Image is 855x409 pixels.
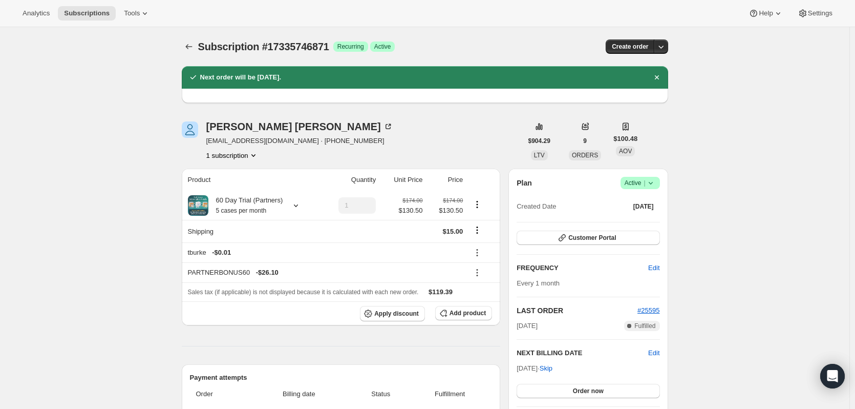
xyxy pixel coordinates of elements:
[648,348,659,358] button: Edit
[533,360,559,377] button: Skip
[200,72,282,83] h2: Next order will be [DATE].
[337,43,364,51] span: Recurring
[374,310,419,318] span: Apply discount
[58,6,116,21] button: Subscriptions
[426,169,466,191] th: Price
[577,134,593,148] button: 9
[517,263,648,273] h2: FREQUENCY
[206,136,393,146] span: [EMAIL_ADDRESS][DOMAIN_NAME] · [PHONE_NUMBER]
[528,137,550,145] span: $904.29
[208,195,283,216] div: 60 Day Trial (Partners)
[637,305,659,316] button: #25595
[402,197,422,203] small: $174.00
[399,206,423,216] span: $130.50
[759,9,773,17] span: Help
[517,305,637,316] h2: LAST ORDER
[354,389,408,399] span: Status
[256,268,279,278] span: - $26.10
[188,195,208,216] img: product img
[182,39,196,54] button: Subscriptions
[606,39,654,54] button: Create order
[450,309,486,317] span: Add product
[124,9,140,17] span: Tools
[568,234,616,242] span: Customer Portal
[429,288,453,296] span: $119.39
[206,150,259,160] button: Product actions
[627,199,660,214] button: [DATE]
[820,364,845,388] div: Open Intercom Messenger
[517,279,560,287] span: Every 1 month
[625,178,656,188] span: Active
[634,322,655,330] span: Fulfilled
[216,207,267,214] small: 5 cases per month
[522,134,557,148] button: $904.29
[190,373,493,383] h2: Payment attempts
[379,169,425,191] th: Unit Price
[517,201,556,212] span: Created Date
[517,321,538,331] span: [DATE]
[374,43,391,51] span: Active
[573,387,604,395] span: Order now
[648,263,659,273] span: Edit
[118,6,156,21] button: Tools
[435,306,492,320] button: Add product
[469,199,485,210] button: Product actions
[250,389,348,399] span: Billing date
[612,43,648,51] span: Create order
[642,260,666,276] button: Edit
[360,306,425,321] button: Apply discount
[742,6,789,21] button: Help
[23,9,50,17] span: Analytics
[182,220,321,242] th: Shipping
[414,389,486,399] span: Fulfillment
[633,202,654,211] span: [DATE]
[16,6,56,21] button: Analytics
[613,134,637,144] span: $100.48
[198,41,329,52] span: Subscription #17335746871
[517,364,552,372] span: [DATE] ·
[188,268,463,278] div: PARTNERBONUS60
[619,148,632,155] span: AOV
[572,152,598,159] span: ORDERS
[182,169,321,191] th: Product
[64,9,110,17] span: Subscriptions
[212,248,231,258] span: - $0.01
[637,306,659,314] a: #25595
[190,383,247,405] th: Order
[321,169,379,191] th: Quantity
[443,228,463,235] span: $15.00
[443,197,463,203] small: $174.00
[644,179,645,187] span: |
[517,348,648,358] h2: NEXT BILLING DATE
[540,363,552,374] span: Skip
[808,9,832,17] span: Settings
[429,206,463,216] span: $130.50
[534,152,545,159] span: LTV
[188,248,463,258] div: tburke
[469,224,485,236] button: Shipping actions
[650,70,664,85] button: Dismiss notification
[206,121,393,132] div: [PERSON_NAME] [PERSON_NAME]
[517,178,532,188] h2: Plan
[517,231,659,245] button: Customer Portal
[792,6,839,21] button: Settings
[182,121,198,138] span: Scott Parsons
[583,137,587,145] span: 9
[188,289,419,296] span: Sales tax (if applicable) is not displayed because it is calculated with each new order.
[517,384,659,398] button: Order now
